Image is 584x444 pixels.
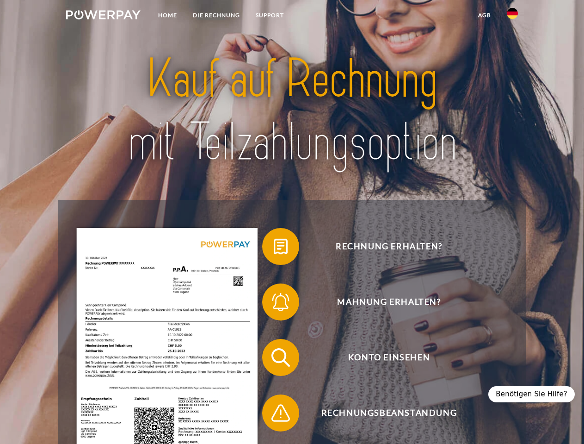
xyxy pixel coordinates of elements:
img: de [507,8,518,19]
button: Konto einsehen [262,339,503,376]
a: agb [470,7,499,24]
button: Mahnung erhalten? [262,284,503,321]
span: Rechnung erhalten? [276,228,502,265]
span: Mahnung erhalten? [276,284,502,321]
img: qb_search.svg [269,346,292,369]
img: qb_bill.svg [269,235,292,258]
button: Rechnung erhalten? [262,228,503,265]
img: logo-powerpay-white.svg [66,10,141,19]
img: qb_bell.svg [269,290,292,314]
a: DIE RECHNUNG [185,7,248,24]
img: title-powerpay_de.svg [88,44,496,177]
div: Benötigen Sie Hilfe? [488,386,575,402]
a: Home [150,7,185,24]
img: qb_warning.svg [269,401,292,425]
button: Rechnungsbeanstandung [262,395,503,432]
span: Rechnungsbeanstandung [276,395,502,432]
span: Konto einsehen [276,339,502,376]
a: SUPPORT [248,7,292,24]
